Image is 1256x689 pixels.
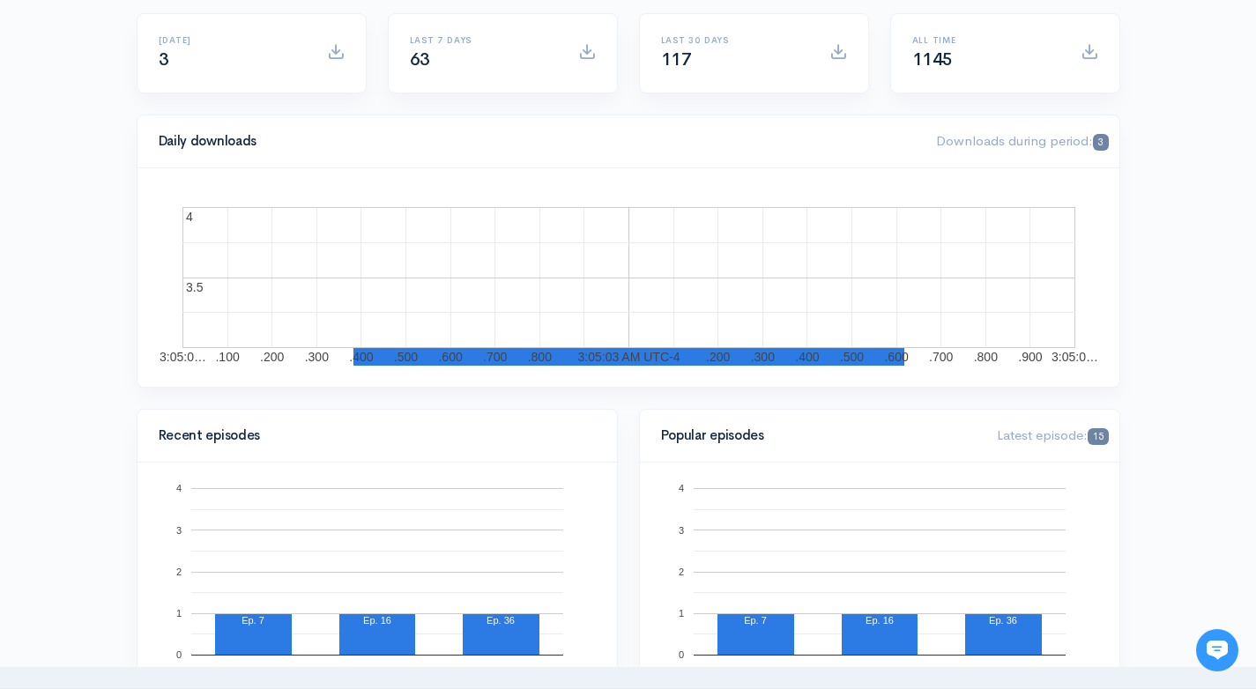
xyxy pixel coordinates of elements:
svg: A chart. [661,484,1098,660]
span: Downloads during period: [936,132,1108,149]
text: .700 [929,350,953,364]
text: .600 [884,350,908,364]
text: 4 [175,483,181,493]
span: Latest episode: [997,426,1108,443]
text: Ep. 16 [363,615,391,626]
text: Ep. 36 [487,615,515,626]
text: .300 [304,350,328,364]
text: 4 [678,483,683,493]
text: .800 [527,350,551,364]
text: 2 [175,567,181,577]
h6: Last 30 days [661,35,808,45]
text: .200 [260,350,284,364]
text: 3:05:03 AM UTC-4 [577,350,680,364]
text: .500 [839,350,863,364]
h4: Daily downloads [159,134,916,149]
text: .900 [1018,350,1042,364]
text: .300 [750,350,774,364]
iframe: gist-messenger-bubble-iframe [1196,629,1238,671]
h6: All time [912,35,1059,45]
text: 0 [678,649,683,660]
text: 3 [175,524,181,535]
text: .700 [483,350,507,364]
text: 1 [175,608,181,619]
text: 3 [678,524,683,535]
h6: [DATE] [159,35,306,45]
input: Search articles [38,234,328,270]
text: Ep. 7 [744,615,767,626]
p: Find an answer quickly [11,205,342,226]
h4: Recent episodes [159,428,585,443]
text: 4 [186,210,193,224]
text: .600 [438,350,462,364]
span: 3 [159,48,169,70]
svg: A chart. [159,484,596,660]
h6: Last 7 days [410,35,557,45]
text: Ep. 7 [242,615,264,626]
span: 63 [410,48,430,70]
text: 3:05:0… [160,350,206,364]
text: Ep. 36 [989,615,1017,626]
span: 1145 [912,48,953,70]
text: 1 [678,608,683,619]
text: .400 [795,350,819,364]
span: 3 [1093,134,1108,151]
button: New conversation [14,135,338,172]
text: 3:05:0… [1052,350,1098,364]
text: 3.5 [186,280,204,294]
span: 117 [661,48,692,70]
h4: Popular episodes [661,428,977,443]
text: .500 [393,350,417,364]
text: .200 [706,350,730,364]
svg: A chart. [159,189,1098,366]
text: Ep. 16 [866,615,894,626]
text: .400 [349,350,373,364]
span: 15 [1088,428,1108,445]
text: 0 [175,649,181,660]
text: .100 [215,350,239,364]
span: New conversation [114,146,212,160]
text: 2 [678,567,683,577]
text: .800 [973,350,997,364]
